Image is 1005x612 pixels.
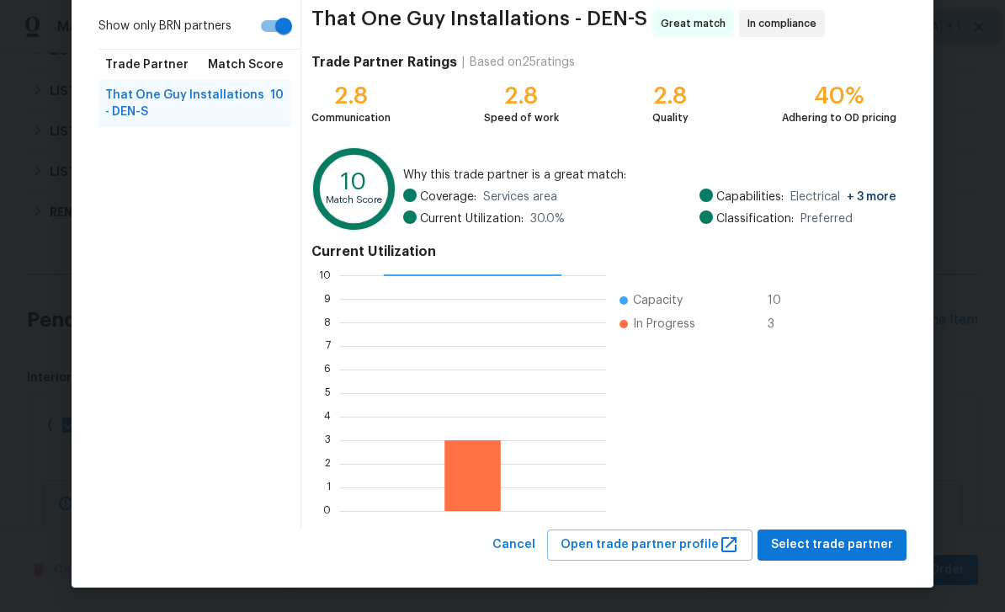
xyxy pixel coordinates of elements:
div: 2.8 [484,88,559,104]
div: | [457,54,470,71]
div: Communication [311,109,391,126]
div: Adhering to OD pricing [782,109,896,126]
text: 6 [324,365,331,375]
span: Capacity [633,292,683,309]
span: 10 [270,87,284,120]
text: 0 [323,506,331,516]
h4: Current Utilization [311,243,896,260]
span: Select trade partner [771,535,893,556]
span: Services area [483,189,557,205]
span: 10 [768,292,795,309]
div: 2.8 [311,88,391,104]
text: 10 [341,170,367,194]
text: 1 [327,482,331,492]
text: 10 [319,270,331,280]
text: Match Score [326,195,382,205]
span: Great match [661,15,732,32]
div: Speed of work [484,109,559,126]
button: Open trade partner profile [547,530,752,561]
text: 2 [325,459,331,469]
span: Classification: [716,210,794,227]
span: Open trade partner profile [561,535,739,556]
span: Current Utilization: [420,210,524,227]
span: Cancel [492,535,535,556]
div: Based on 25 ratings [470,54,575,71]
text: 3 [325,435,331,445]
div: 2.8 [652,88,689,104]
span: In Progress [633,316,695,333]
text: 8 [324,317,331,327]
text: 5 [325,388,331,398]
div: Quality [652,109,689,126]
span: Show only BRN partners [98,18,231,35]
span: That One Guy Installations - DEN-S [311,10,647,37]
span: 3 [768,316,795,333]
span: Coverage: [420,189,476,205]
span: Electrical [790,189,896,205]
span: + 3 more [847,191,896,203]
span: Capabilities: [716,189,784,205]
span: Trade Partner [105,56,189,73]
button: Cancel [486,530,542,561]
span: Why this trade partner is a great match: [403,167,896,184]
span: Match Score [208,56,284,73]
button: Select trade partner [758,530,907,561]
text: 7 [326,341,331,351]
span: That One Guy Installations - DEN-S [105,87,270,120]
h4: Trade Partner Ratings [311,54,457,71]
text: 9 [324,294,331,304]
div: 40% [782,88,896,104]
span: Preferred [800,210,853,227]
span: In compliance [747,15,823,32]
span: 30.0 % [530,210,565,227]
text: 4 [324,412,331,422]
